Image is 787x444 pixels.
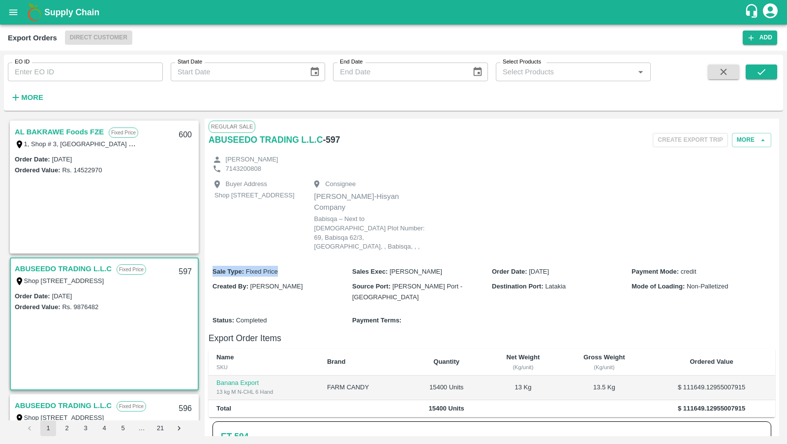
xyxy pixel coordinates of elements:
a: ABUSEEDO TRADING L.L.C [209,133,323,147]
label: [DATE] [52,292,72,300]
span: [PERSON_NAME] [390,268,442,275]
label: Ordered Value: [15,303,60,311]
p: [PERSON_NAME]-Hisyan Company [314,191,432,213]
span: Non-Palletized [687,283,728,290]
div: SKU [216,363,311,372]
input: Start Date [171,63,302,81]
div: 597 [173,260,198,284]
a: ET-594 [221,430,248,444]
button: Open [634,65,647,78]
h6: Export Order Items [209,331,775,345]
h6: - 597 [323,133,340,147]
div: Export Orders [8,32,57,44]
span: [DATE] [529,268,549,275]
p: Consignee [325,180,356,189]
label: Order Date : [15,292,50,300]
p: Fixed Price [117,264,146,275]
label: Order Date : [15,156,50,163]
b: Destination Port : [492,283,544,290]
button: open drawer [2,1,25,24]
label: Rs. 14522970 [62,166,102,174]
label: Start Date [178,58,202,66]
label: [DATE] [52,156,72,163]
a: ABUSEEDO TRADING L.L.C [15,262,112,275]
p: Babisqa – Next to [DEMOGRAPHIC_DATA] Plot Number: 69, Babisqa 62/3, [GEOGRAPHIC_DATA], , Babisqa,... [314,215,432,251]
button: page 1 [40,420,56,436]
div: account of current user [761,2,779,23]
div: (Kg/unit) [493,363,552,372]
b: Order Date : [492,268,527,275]
b: Gross Weight [583,353,625,361]
p: Banana Export [216,379,311,388]
a: ABUSEEDO TRADING L.L.C [15,399,112,412]
span: Completed [236,317,267,324]
b: Created By : [212,283,248,290]
p: [PERSON_NAME] [226,155,278,164]
b: Sale Type : [212,268,244,275]
h6: ET- 594 [221,430,248,444]
span: Latakia [545,283,566,290]
b: 15400 Units [429,405,464,412]
label: Ordered Value: [15,166,60,174]
b: Payment Mode : [632,268,679,275]
b: Source Port : [352,283,391,290]
input: End Date [333,63,464,81]
nav: pagination navigation [20,420,188,436]
span: [PERSON_NAME] Port - [GEOGRAPHIC_DATA] [352,283,462,301]
td: FARM CANDY [319,376,407,400]
b: $ 111649.12955007915 [678,405,745,412]
button: Go to page 21 [152,420,168,436]
div: (Kg/unit) [569,363,640,372]
p: 7143200808 [226,164,261,174]
span: Regular Sale [209,121,255,132]
b: Total [216,405,231,412]
div: 596 [173,397,198,420]
img: logo [25,2,44,22]
b: Net Weight [507,353,540,361]
b: Quantity [433,358,459,365]
button: More [8,89,46,106]
div: customer-support [744,3,761,21]
label: Shop [STREET_ADDRESS] [24,414,104,421]
div: … [134,424,150,433]
div: 600 [173,124,198,147]
div: 13 kg M N-CHL 6 Hand [216,387,311,396]
button: Add [743,31,777,45]
b: Mode of Loading : [632,283,685,290]
p: Fixed Price [109,127,138,138]
label: Shop [STREET_ADDRESS] [24,277,104,285]
label: Rs. 9876482 [62,303,98,311]
p: Shop [STREET_ADDRESS] [214,191,295,200]
button: Choose date [468,63,487,81]
b: Ordered Value [690,358,733,365]
label: 1, Shop # 3, [GEOGRAPHIC_DATA] – central fruits and vegetables market, , , , , [GEOGRAPHIC_DATA] [24,140,320,148]
b: Status : [212,317,234,324]
b: Name [216,353,234,361]
p: Fixed Price [117,401,146,412]
button: More [732,133,771,147]
strong: More [21,94,43,101]
b: Brand [327,358,346,365]
b: Payment Terms : [352,317,401,324]
span: Fixed Price [246,268,278,275]
button: Go to page 5 [115,420,131,436]
span: [PERSON_NAME] [250,283,303,290]
input: Enter EO ID [8,63,163,81]
a: AL BAKRAWE Foods FZE [15,126,104,138]
span: credit [681,268,696,275]
td: 15400 Units [407,376,485,400]
button: Go to next page [171,420,187,436]
label: Select Products [503,58,541,66]
button: Go to page 3 [78,420,93,436]
button: Go to page 2 [59,420,75,436]
b: Supply Chain [44,7,99,17]
button: Go to page 4 [96,420,112,436]
button: Choose date [305,63,324,81]
a: Supply Chain [44,5,744,19]
td: 13 Kg [485,376,560,400]
label: EO ID [15,58,30,66]
input: Select Products [499,65,632,78]
p: Buyer Address [226,180,268,189]
td: $ 111649.12955007915 [648,376,775,400]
